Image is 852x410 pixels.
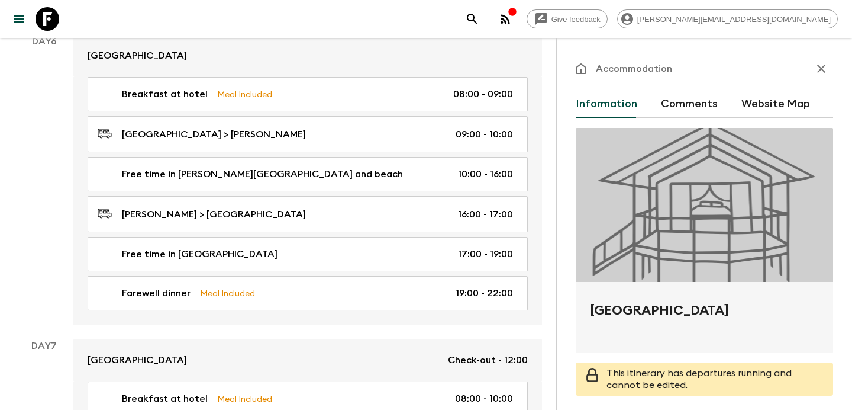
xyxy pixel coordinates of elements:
button: Information [576,90,637,118]
div: [PERSON_NAME][EMAIL_ADDRESS][DOMAIN_NAME] [617,9,838,28]
p: Meal Included [217,88,272,101]
span: This itinerary has departures running and cannot be edited. [606,369,792,390]
p: Farewell dinner [122,286,191,300]
a: [PERSON_NAME] > [GEOGRAPHIC_DATA]16:00 - 17:00 [88,196,528,232]
p: Breakfast at hotel [122,392,208,406]
a: Free time in [PERSON_NAME][GEOGRAPHIC_DATA] and beach10:00 - 16:00 [88,157,528,191]
p: Meal Included [200,287,255,300]
p: 09:00 - 10:00 [456,127,513,142]
p: 19:00 - 22:00 [456,286,513,300]
a: [GEOGRAPHIC_DATA] [73,34,542,77]
a: [GEOGRAPHIC_DATA]Check-out - 12:00 [73,339,542,382]
div: Photo of B&B Hotel Catania City Center [576,128,833,282]
a: Give feedback [527,9,608,28]
p: Breakfast at hotel [122,87,208,101]
span: Give feedback [545,15,607,24]
p: 08:00 - 09:00 [453,87,513,101]
button: Comments [661,90,718,118]
a: [GEOGRAPHIC_DATA] > [PERSON_NAME]09:00 - 10:00 [88,116,528,152]
p: Day 7 [14,339,73,353]
a: Farewell dinnerMeal Included19:00 - 22:00 [88,276,528,310]
p: [GEOGRAPHIC_DATA] > [PERSON_NAME] [122,127,306,142]
p: Meal Included [217,392,272,405]
p: [GEOGRAPHIC_DATA] [88,353,187,367]
a: Breakfast at hotelMeal Included08:00 - 09:00 [88,77,528,111]
p: [GEOGRAPHIC_DATA] [88,49,187,63]
p: Day 6 [14,34,73,49]
h2: [GEOGRAPHIC_DATA] [590,301,819,339]
button: search adventures [460,7,484,31]
p: 08:00 - 10:00 [455,392,513,406]
a: Free time in [GEOGRAPHIC_DATA]17:00 - 19:00 [88,237,528,271]
p: [PERSON_NAME] > [GEOGRAPHIC_DATA] [122,207,306,222]
p: 16:00 - 17:00 [458,207,513,222]
p: 17:00 - 19:00 [458,247,513,261]
button: menu [7,7,31,31]
p: Accommodation [596,62,672,76]
p: 10:00 - 16:00 [458,167,513,181]
p: Free time in [GEOGRAPHIC_DATA] [122,247,277,261]
p: Free time in [PERSON_NAME][GEOGRAPHIC_DATA] and beach [122,167,403,181]
span: [PERSON_NAME][EMAIL_ADDRESS][DOMAIN_NAME] [631,15,837,24]
p: Check-out - 12:00 [448,353,528,367]
button: Website Map [741,90,810,118]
